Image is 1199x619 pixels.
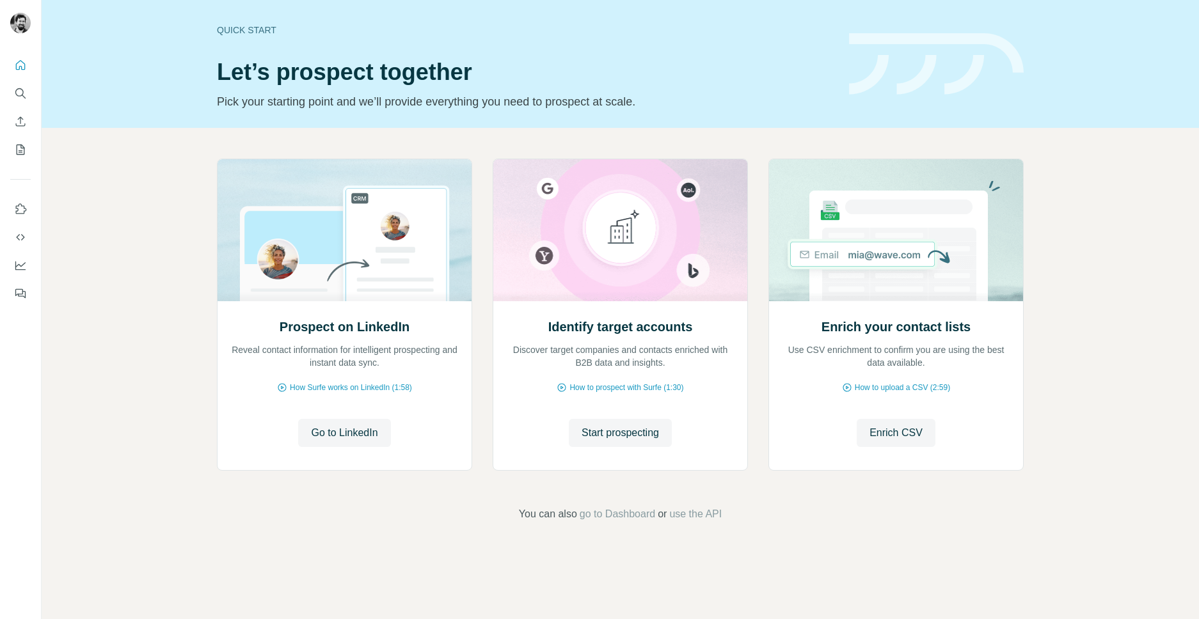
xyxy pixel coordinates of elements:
[582,425,659,441] span: Start prospecting
[506,343,734,369] p: Discover target companies and contacts enriched with B2B data and insights.
[217,24,834,36] div: Quick start
[849,33,1024,95] img: banner
[10,226,31,249] button: Use Surfe API
[548,318,693,336] h2: Identify target accounts
[519,506,577,522] span: You can also
[855,382,950,393] span: How to upload a CSV (2:59)
[10,13,31,33] img: Avatar
[869,425,923,441] span: Enrich CSV
[217,59,834,85] h1: Let’s prospect together
[10,282,31,305] button: Feedback
[10,54,31,77] button: Quick start
[10,82,31,105] button: Search
[569,419,672,447] button: Start prospecting
[580,506,655,522] button: go to Dashboard
[822,318,971,336] h2: Enrich your contact lists
[10,254,31,277] button: Dashboard
[857,419,935,447] button: Enrich CSV
[569,382,683,393] span: How to prospect with Surfe (1:30)
[217,159,472,301] img: Prospect on LinkedIn
[10,198,31,221] button: Use Surfe on LinkedIn
[298,419,390,447] button: Go to LinkedIn
[669,506,722,522] button: use the API
[768,159,1024,301] img: Enrich your contact lists
[230,343,459,369] p: Reveal contact information for intelligent prospecting and instant data sync.
[217,93,834,111] p: Pick your starting point and we’ll provide everything you need to prospect at scale.
[290,382,412,393] span: How Surfe works on LinkedIn (1:58)
[658,506,667,522] span: or
[493,159,748,301] img: Identify target accounts
[10,138,31,161] button: My lists
[10,110,31,133] button: Enrich CSV
[280,318,409,336] h2: Prospect on LinkedIn
[311,425,377,441] span: Go to LinkedIn
[782,343,1010,369] p: Use CSV enrichment to confirm you are using the best data available.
